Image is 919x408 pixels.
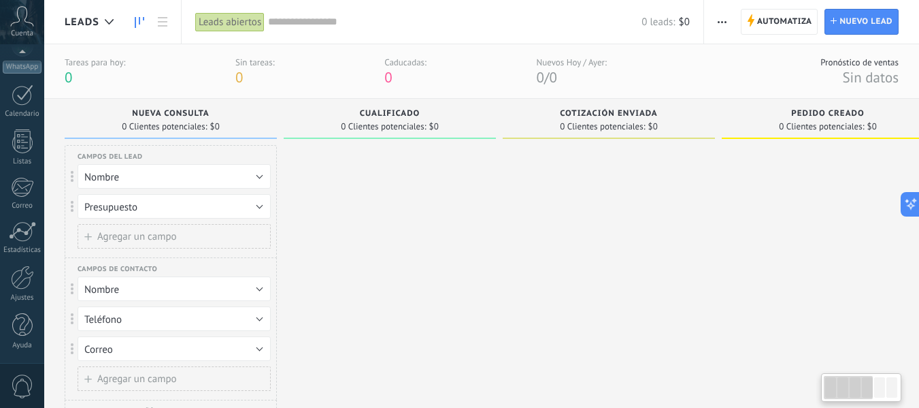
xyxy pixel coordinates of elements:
span: Teléfono [84,313,122,326]
div: Sin tareas: [235,57,275,68]
div: WhatsApp [3,61,41,74]
span: 0 Clientes potenciales: [560,123,645,131]
span: Automatiza [757,10,812,34]
span: $0 [429,123,439,131]
div: Leads abiertos [195,12,265,32]
span: Nueva consulta [132,109,209,119]
span: Nombre [84,171,119,184]
a: Nuevo lead [824,9,899,35]
span: Cuenta [11,29,33,38]
span: Correo [84,343,113,356]
span: 0 Clientes potenciales: [122,123,207,131]
span: Presupuesto [84,201,137,214]
button: Teléfono [78,307,271,331]
div: Nueva consulta [71,109,270,121]
div: Campos del lead [78,152,290,161]
span: 0 [235,68,243,87]
span: 0 [537,68,544,87]
div: Pronóstico de ventas [820,57,899,68]
span: $0 [210,123,220,131]
a: Leads [128,9,151,35]
span: 0 [65,68,72,87]
span: / [544,68,549,87]
div: Correo [3,202,42,210]
div: Tareas para hoy: [65,57,125,68]
span: Agregar un campo [97,232,177,242]
div: Calendario [3,110,42,119]
span: 0 leads: [641,16,675,29]
span: 0 Clientes potenciales: [779,123,864,131]
span: $0 [648,123,658,131]
span: $0 [867,123,877,131]
div: Estadísticas [3,246,42,255]
div: Nuevos Hoy / Ayer: [537,57,607,68]
button: Más [712,9,732,35]
span: 0 [384,68,392,87]
button: Agregar un campo [78,224,271,249]
div: Cualificado [290,109,489,121]
span: Pedido creado [791,109,864,119]
div: Ajustes [3,294,42,302]
div: Caducadas: [384,57,427,68]
div: Cotización enviada [509,109,708,121]
span: Nuevo lead [839,10,892,34]
span: $0 [679,16,690,29]
span: Sin datos [842,68,899,87]
button: Correo [78,336,271,361]
span: Leads [65,16,99,29]
div: Campos de contacto [78,264,290,273]
a: Automatiza [741,9,818,35]
a: Lista [151,9,174,35]
button: Nombre [78,277,271,301]
span: Cualificado [360,109,420,119]
button: Nombre [78,164,271,189]
button: Agregar un campo [78,366,271,391]
span: Agregar un campo [97,374,177,384]
span: 0 [549,68,556,87]
div: Ayuda [3,341,42,350]
span: Cotización enviada [560,109,658,119]
span: Nombre [84,283,119,296]
button: Presupuesto [78,194,271,219]
div: Listas [3,157,42,166]
span: 0 Clientes potenciales: [341,123,426,131]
